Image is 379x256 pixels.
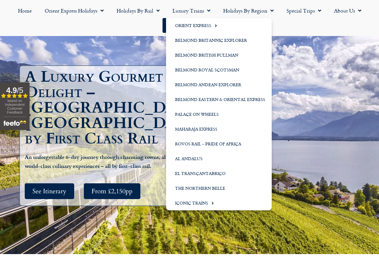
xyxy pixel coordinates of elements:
[166,136,272,151] a: Rovos Rail – Pride of Africa
[166,33,272,48] a: Belmond Britannic Explorer
[328,3,368,18] a: About Us
[166,151,272,166] a: Al Andalus
[166,77,272,92] a: Belmond Andean Explorer
[25,183,74,199] a: See Itinerary
[32,187,66,195] span: See Itinerary
[166,18,272,33] a: Orient Express
[84,183,140,199] a: From £2,150pp
[110,3,166,18] a: Holidays by Rail
[25,153,212,169] b: An unforgettable 6-day journey through charming towns, alpine landscapes and world-class culinary...
[166,3,217,18] a: Luxury Trains
[166,62,272,77] a: Belmond Royal Scotsman
[166,18,272,210] ul: Luxury Trains
[166,181,272,196] a: The Northern Belle
[166,196,272,210] a: Iconic Trains
[25,69,224,146] h1: A Luxury Gourmet Delight – [GEOGRAPHIC_DATA] & [GEOGRAPHIC_DATA] by First Class Rail
[166,107,272,122] a: Palace on Wheels
[38,3,110,18] a: Orient Express Holidays
[163,18,216,33] a: Start your Journey
[166,92,272,107] a: Belmond Eastern & Oriental Express
[166,48,272,62] a: Belmond British Pullman
[280,3,328,18] a: Special Trips
[92,187,133,195] span: From £2,150pp
[166,122,272,136] a: Maharaja Express
[12,3,38,18] a: Home
[217,3,280,18] a: Holidays by Region
[3,3,376,33] nav: Menu
[166,166,272,181] a: El Transcantabrico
